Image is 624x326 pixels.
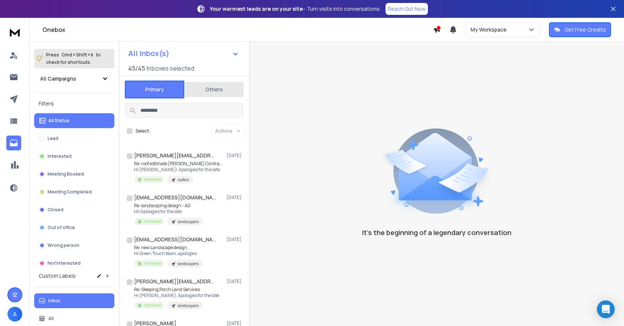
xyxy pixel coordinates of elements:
h1: Onebox [42,25,433,34]
button: Wrong person [34,238,114,253]
button: All Status [34,113,114,128]
p: landscapers [178,261,199,267]
p: Hi Green Touch team, apologies [134,251,203,257]
p: Interested [48,153,72,159]
button: Out of office [34,220,114,235]
h1: [PERSON_NAME][EMAIL_ADDRESS][DOMAIN_NAME] [134,278,216,285]
h1: All Campaigns [40,75,76,82]
p: Get Free Credits [565,26,606,33]
p: [DATE] [227,195,243,201]
button: Get Free Credits [549,22,611,37]
button: All Campaigns [34,71,114,86]
p: Re: Sleeping Porch Land Services [134,287,219,293]
button: A [7,307,22,322]
p: It’s the beginning of a legendary conversation [362,227,511,238]
h1: [EMAIL_ADDRESS][DOMAIN_NAME] [134,194,216,201]
p: – Turn visits into conversations [210,5,380,13]
button: Others [184,81,244,98]
p: Interested [144,219,161,224]
p: All Status [48,118,69,124]
p: Not Interested [48,260,81,266]
label: Select [136,128,149,134]
p: landscapers [178,219,199,225]
p: Hi! Apologies for the late [134,209,203,215]
p: roofers [178,177,189,183]
p: Meeting Booked [48,171,84,177]
p: Interested [144,303,161,308]
p: Closed [48,207,64,213]
h1: [PERSON_NAME][EMAIL_ADDRESS][DOMAIN_NAME] [134,152,216,159]
p: Out of office [48,225,75,231]
p: Meeting Completed [48,189,92,195]
span: Cmd + Shift + k [61,50,94,59]
p: Reach Out Now [388,5,426,13]
h3: Filters [34,98,114,109]
h3: Inboxes selected [147,64,194,73]
p: Hi [PERSON_NAME]! Apologies for the late [134,167,223,173]
button: Meeting Booked [34,167,114,182]
p: All [48,316,54,322]
button: All Inbox(s) [122,46,245,61]
p: Re: landscaping design - AD [134,203,203,209]
p: Re: new Landscape design [134,245,203,251]
p: My Workspace [471,26,510,33]
p: Lead [48,136,58,141]
p: [DATE] [227,278,243,284]
button: Closed [34,202,114,217]
p: landscapers [178,303,199,309]
button: Not Interested [34,256,114,271]
p: Inbox [48,298,61,304]
h1: [EMAIL_ADDRESS][DOMAIN_NAME] [134,236,216,243]
button: Lead [34,131,114,146]
p: [DATE] [227,237,243,242]
button: Primary [125,81,184,98]
span: 45 / 45 [128,64,145,73]
p: Wrong person [48,242,79,248]
h1: All Inbox(s) [128,50,169,57]
p: Hi [PERSON_NAME], Apologies for the late [134,293,219,299]
button: All [34,311,114,326]
p: Press to check for shortcuts. [46,51,101,66]
p: Interested [144,261,161,266]
img: logo [7,25,22,39]
p: Interested [144,177,161,182]
p: [DATE] [227,153,243,159]
button: Inbox [34,293,114,308]
strong: Your warmest leads are on your site [210,5,303,12]
a: Reach Out Now [386,3,428,15]
h3: Custom Labels [39,272,76,280]
button: Meeting Completed [34,185,114,199]
div: Open Intercom Messenger [597,300,615,318]
button: Interested [34,149,114,164]
p: Re: roof estimate [PERSON_NAME] Contractors [134,161,223,167]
